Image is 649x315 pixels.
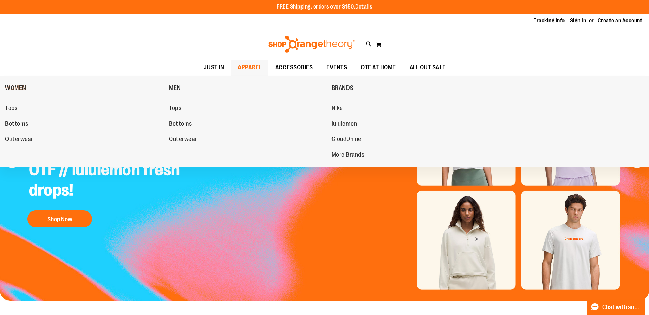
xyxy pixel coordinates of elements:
[361,60,396,75] span: OTF AT HOME
[331,84,354,93] span: BRANDS
[598,17,643,25] a: Create an Account
[410,60,446,75] span: ALL OUT SALE
[27,210,92,227] button: Shop Now
[5,120,28,129] span: Bottoms
[534,17,565,25] a: Tracking Info
[238,60,262,75] span: APPAREL
[355,4,372,10] a: Details
[331,105,343,113] span: Nike
[570,17,586,25] a: Sign In
[275,60,313,75] span: ACCESSORIES
[204,60,225,75] span: JUST IN
[169,136,197,144] span: Outerwear
[5,136,33,144] span: Outerwear
[277,3,372,11] p: FREE Shipping, orders over $150.
[267,36,356,53] img: Shop Orangetheory
[587,299,645,315] button: Chat with an Expert
[24,154,185,207] h2: OTF // lululemon fresh drops!
[5,84,26,93] span: WOMEN
[5,105,17,113] span: Tops
[24,154,185,231] a: OTF // lululemon fresh drops! Shop Now
[331,136,361,144] span: Cloud9nine
[169,84,181,93] span: MEN
[602,304,641,311] span: Chat with an Expert
[326,60,347,75] span: EVENTS
[331,120,357,129] span: lululemon
[169,105,181,113] span: Tops
[331,151,365,160] span: More Brands
[169,120,192,129] span: Bottoms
